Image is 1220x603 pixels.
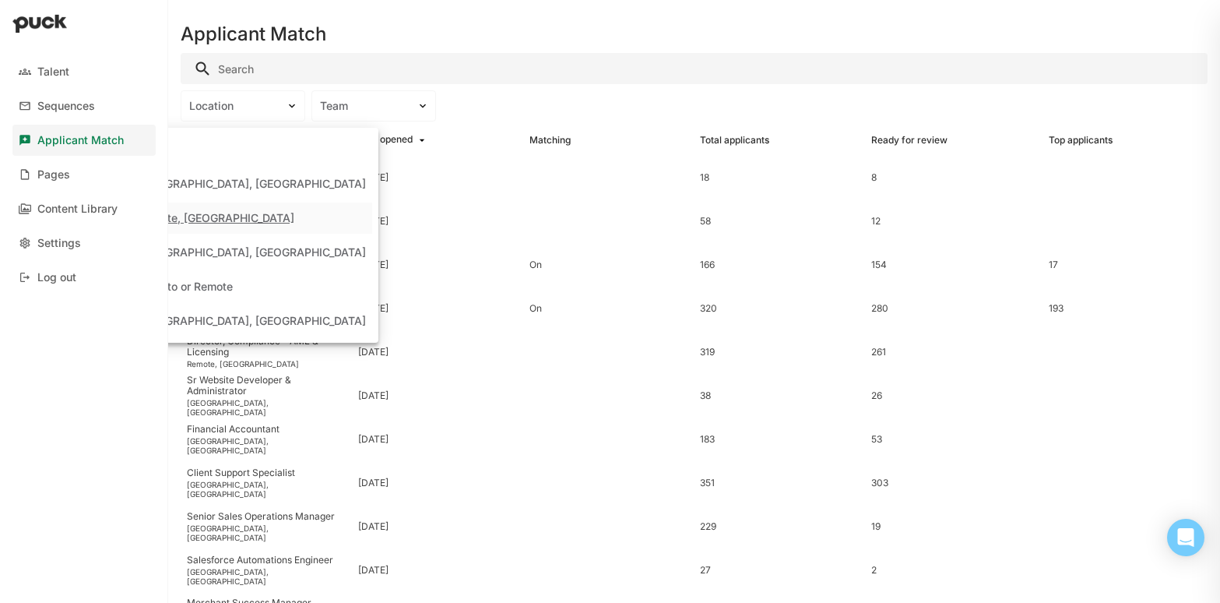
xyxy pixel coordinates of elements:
[12,159,156,190] a: Pages
[187,524,346,542] div: [GEOGRAPHIC_DATA], [GEOGRAPHIC_DATA]
[871,521,1030,532] div: 19
[1049,259,1058,270] div: 17
[700,259,859,270] div: 166
[871,259,1030,270] div: 154
[871,216,1030,227] div: 12
[320,100,409,113] div: Team
[529,259,688,270] div: On
[189,100,278,113] div: Location
[358,434,389,445] div: [DATE]
[187,467,346,478] div: Client Support Specialist
[37,134,124,147] div: Applicant Match
[187,511,346,522] div: Senior Sales Operations Manager
[12,125,156,156] a: Applicant Match
[187,375,346,397] div: Sr Website Developer & Administrator
[139,178,366,191] div: [GEOGRAPHIC_DATA], [GEOGRAPHIC_DATA]
[1049,135,1113,146] div: Top applicants
[358,347,389,358] div: [DATE]
[37,100,95,113] div: Sequences
[187,398,346,417] div: [GEOGRAPHIC_DATA], [GEOGRAPHIC_DATA]
[529,135,571,146] div: Matching
[187,359,346,368] div: Remote, [GEOGRAPHIC_DATA]
[37,271,76,284] div: Log out
[700,565,859,576] div: 27
[37,168,70,182] div: Pages
[139,246,366,259] div: [GEOGRAPHIC_DATA], [GEOGRAPHIC_DATA]
[1049,303,1064,314] div: 193
[871,565,1030,576] div: 2
[187,336,346,358] div: Director, Compliance - AML & Licensing
[12,193,156,224] a: Content Library
[700,434,859,445] div: 183
[1167,519,1204,556] div: Open Intercom Messenger
[871,390,1030,401] div: 26
[358,565,389,576] div: [DATE]
[700,347,859,358] div: 319
[139,280,233,294] div: Toronto or Remote
[700,303,859,314] div: 320
[871,135,948,146] div: Ready for review
[871,303,1030,314] div: 280
[187,567,346,586] div: [GEOGRAPHIC_DATA], [GEOGRAPHIC_DATA]
[700,478,859,488] div: 351
[139,212,294,225] div: Remote, [GEOGRAPHIC_DATA]
[700,390,859,401] div: 38
[700,135,769,146] div: Total applicants
[871,172,1030,183] div: 8
[358,521,389,532] div: [DATE]
[181,53,1208,84] input: Search
[700,216,859,227] div: 58
[12,90,156,122] a: Sequences
[12,56,156,87] a: Talent
[871,478,1030,488] div: 303
[529,303,688,314] div: On
[12,227,156,259] a: Settings
[37,237,81,250] div: Settings
[871,434,1030,445] div: 53
[187,436,346,455] div: [GEOGRAPHIC_DATA], [GEOGRAPHIC_DATA]
[187,424,346,435] div: Financial Accountant
[139,315,366,328] div: [GEOGRAPHIC_DATA], [GEOGRAPHIC_DATA]
[181,25,326,44] h1: Applicant Match
[358,134,413,146] div: Role opened
[700,172,859,183] div: 18
[700,521,859,532] div: 229
[358,390,389,401] div: [DATE]
[37,203,118,216] div: Content Library
[187,480,346,499] div: [GEOGRAPHIC_DATA], [GEOGRAPHIC_DATA]
[37,65,69,79] div: Talent
[358,478,389,488] div: [DATE]
[871,347,1030,358] div: 261
[187,555,346,566] div: Salesforce Automations Engineer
